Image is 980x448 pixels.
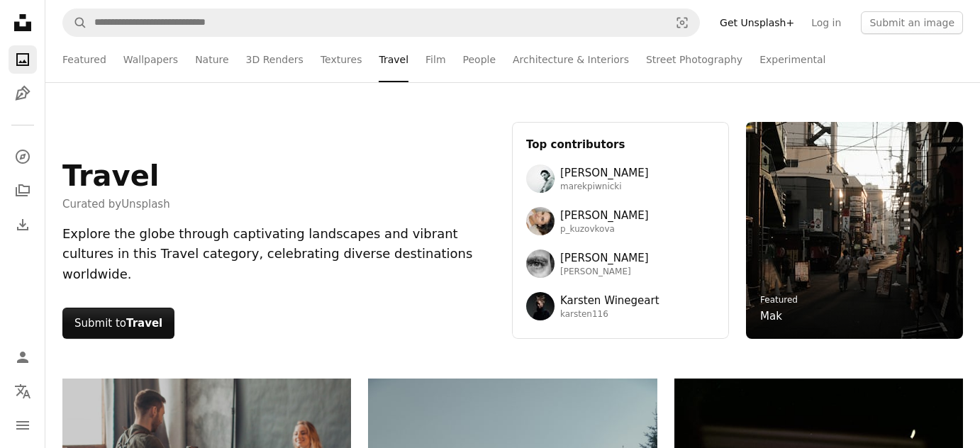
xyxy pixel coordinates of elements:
span: Karsten Winegeart [560,292,659,309]
button: Submit an image [861,11,963,34]
a: Wallpapers [123,37,178,82]
span: [PERSON_NAME] [560,267,649,278]
span: karsten116 [560,309,659,320]
button: Submit toTravel [62,308,174,339]
span: marekpiwnicki [560,181,649,193]
span: Curated by [62,196,170,213]
button: Visual search [665,9,699,36]
h1: Travel [62,159,170,193]
img: Avatar of user Karsten Winegeart [526,292,555,320]
a: Download History [9,211,37,239]
span: [PERSON_NAME] [560,164,649,181]
a: Avatar of user Francesco Ungaro[PERSON_NAME][PERSON_NAME] [526,250,715,278]
a: Mak [760,308,782,325]
a: Explore [9,142,37,171]
a: Textures [321,37,362,82]
img: Avatar of user Polina Kuzovkova [526,207,555,235]
a: Log in [803,11,850,34]
button: Menu [9,411,37,439]
a: Experimental [759,37,825,82]
div: Explore the globe through captivating landscapes and vibrant cultures in this Travel category, ce... [62,224,495,285]
form: Find visuals sitewide [62,9,700,37]
a: Photos [9,45,37,74]
span: p_kuzovkova [560,224,649,235]
a: Street Photography [646,37,742,82]
a: Log in / Sign up [9,343,37,371]
a: Unsplash [121,198,170,211]
a: 3D Renders [246,37,304,82]
a: People [463,37,496,82]
span: [PERSON_NAME] [560,207,649,224]
span: [PERSON_NAME] [560,250,649,267]
button: Language [9,377,37,405]
a: Architecture & Interiors [513,37,629,82]
a: Featured [760,295,798,305]
a: Avatar of user Polina Kuzovkova[PERSON_NAME]p_kuzovkova [526,207,715,235]
a: Collections [9,177,37,205]
a: Illustrations [9,79,37,108]
img: Avatar of user Marek Piwnicki [526,164,555,193]
h3: Top contributors [526,136,715,153]
a: Film [425,37,445,82]
a: Nature [195,37,228,82]
a: Get Unsplash+ [711,11,803,34]
a: Featured [62,37,106,82]
a: Avatar of user Marek Piwnicki[PERSON_NAME]marekpiwnicki [526,164,715,193]
img: Avatar of user Francesco Ungaro [526,250,555,278]
strong: Travel [126,317,162,330]
a: Avatar of user Karsten WinegeartKarsten Winegeartkarsten116 [526,292,715,320]
button: Search Unsplash [63,9,87,36]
